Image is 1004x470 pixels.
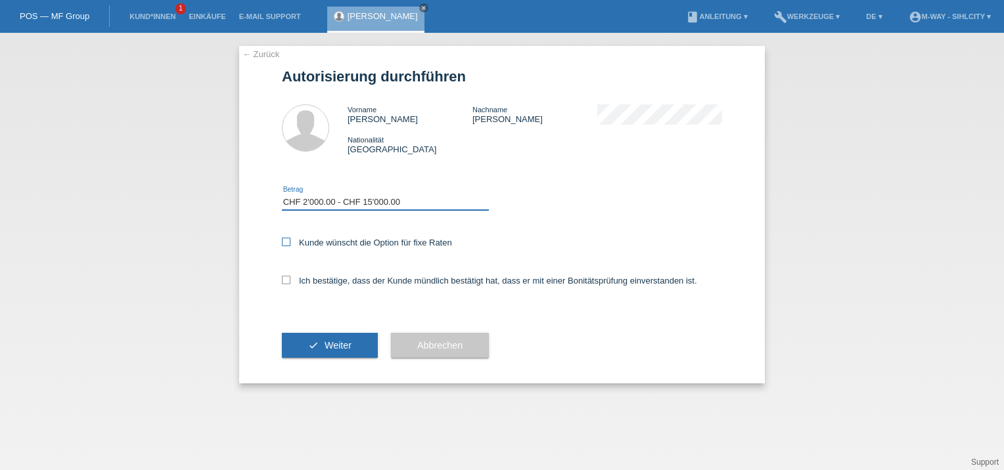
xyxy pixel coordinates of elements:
label: Kunde wünscht die Option für fixe Raten [282,238,452,247]
span: Abbrechen [417,340,463,351]
a: [PERSON_NAME] [348,11,418,21]
i: close [421,5,427,11]
h1: Autorisierung durchführen [282,68,722,85]
a: E-Mail Support [233,12,308,20]
span: Nachname [472,106,507,114]
span: Weiter [325,340,352,351]
div: [GEOGRAPHIC_DATA] [348,135,472,154]
a: Kund*innen [123,12,182,20]
label: Ich bestätige, dass der Kunde mündlich bestätigt hat, dass er mit einer Bonitätsprüfung einversta... [282,276,697,286]
div: [PERSON_NAME] [472,104,597,124]
i: account_circle [909,11,922,24]
span: 1 [175,3,186,14]
a: Support [971,458,999,467]
a: bookAnleitung ▾ [679,12,754,20]
button: Abbrechen [391,333,489,358]
span: Vorname [348,106,377,114]
a: buildWerkzeuge ▾ [767,12,847,20]
a: Einkäufe [182,12,232,20]
i: book [686,11,699,24]
i: build [774,11,787,24]
span: Nationalität [348,136,384,144]
a: DE ▾ [859,12,888,20]
a: ← Zurück [242,49,279,59]
button: check Weiter [282,333,378,358]
i: check [308,340,319,351]
a: POS — MF Group [20,11,89,21]
div: [PERSON_NAME] [348,104,472,124]
a: account_circlem-way - Sihlcity ▾ [902,12,997,20]
a: close [419,3,428,12]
